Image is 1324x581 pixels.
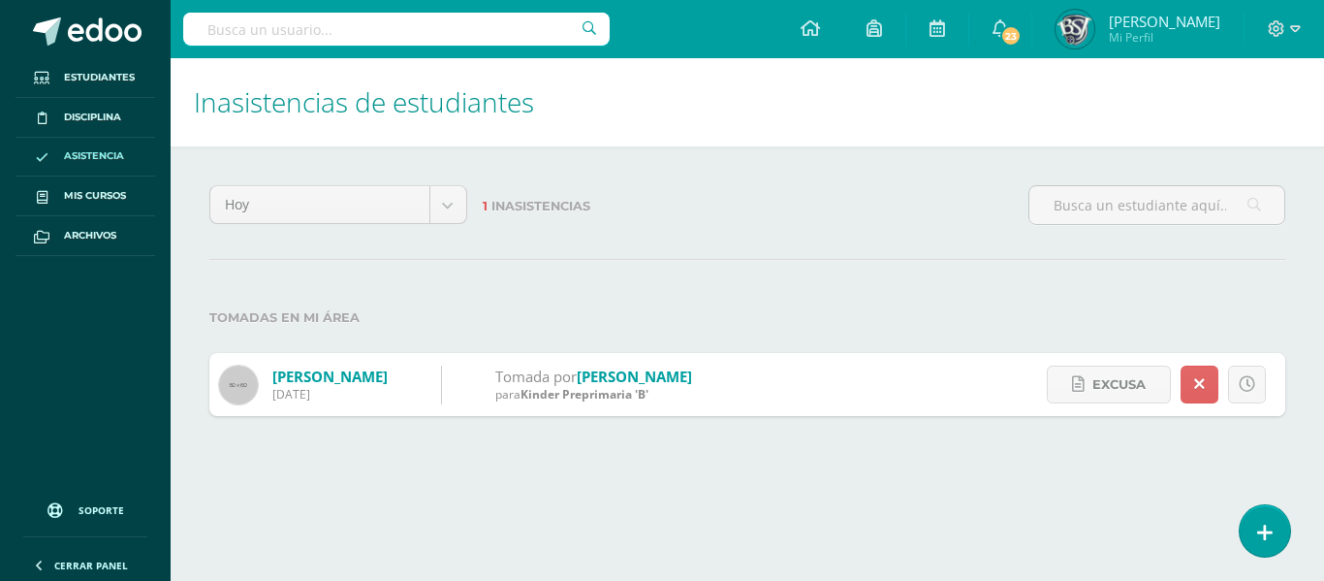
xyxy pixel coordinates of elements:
span: Cerrar panel [54,559,128,572]
div: [DATE] [272,386,388,403]
span: Asistencia [64,148,124,164]
span: Mi Perfil [1109,29,1220,46]
span: Inasistencias [491,199,590,213]
a: [PERSON_NAME] [577,367,692,386]
span: Soporte [79,503,124,517]
a: Archivos [16,216,155,256]
span: Tomada por [495,367,577,386]
span: Mis cursos [64,188,126,204]
div: para [495,386,692,403]
input: Busca un usuario... [183,13,610,46]
a: Hoy [210,186,466,223]
span: Archivos [64,228,116,243]
span: Hoy [225,186,415,223]
span: Excusa [1092,367,1146,403]
input: Busca un estudiante aquí... [1029,186,1285,224]
a: Soporte [23,484,147,532]
img: 3fd003597c13ba8f79d60c6ace793a6e.png [1056,10,1094,48]
a: Disciplina [16,98,155,138]
a: Excusa [1047,366,1171,403]
a: Mis cursos [16,177,155,216]
span: Inasistencias de estudiantes [194,83,534,120]
span: Kinder Preprimaria 'B' [520,386,648,403]
a: Asistencia [16,138,155,178]
span: [PERSON_NAME] [1109,12,1220,31]
img: 60x60 [219,366,258,404]
span: Disciplina [64,110,121,125]
span: Estudiantes [64,70,135,85]
a: Estudiantes [16,58,155,98]
span: 1 [483,199,488,213]
label: Tomadas en mi área [209,298,1285,338]
a: [PERSON_NAME] [272,367,388,386]
span: 23 [1000,25,1022,47]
